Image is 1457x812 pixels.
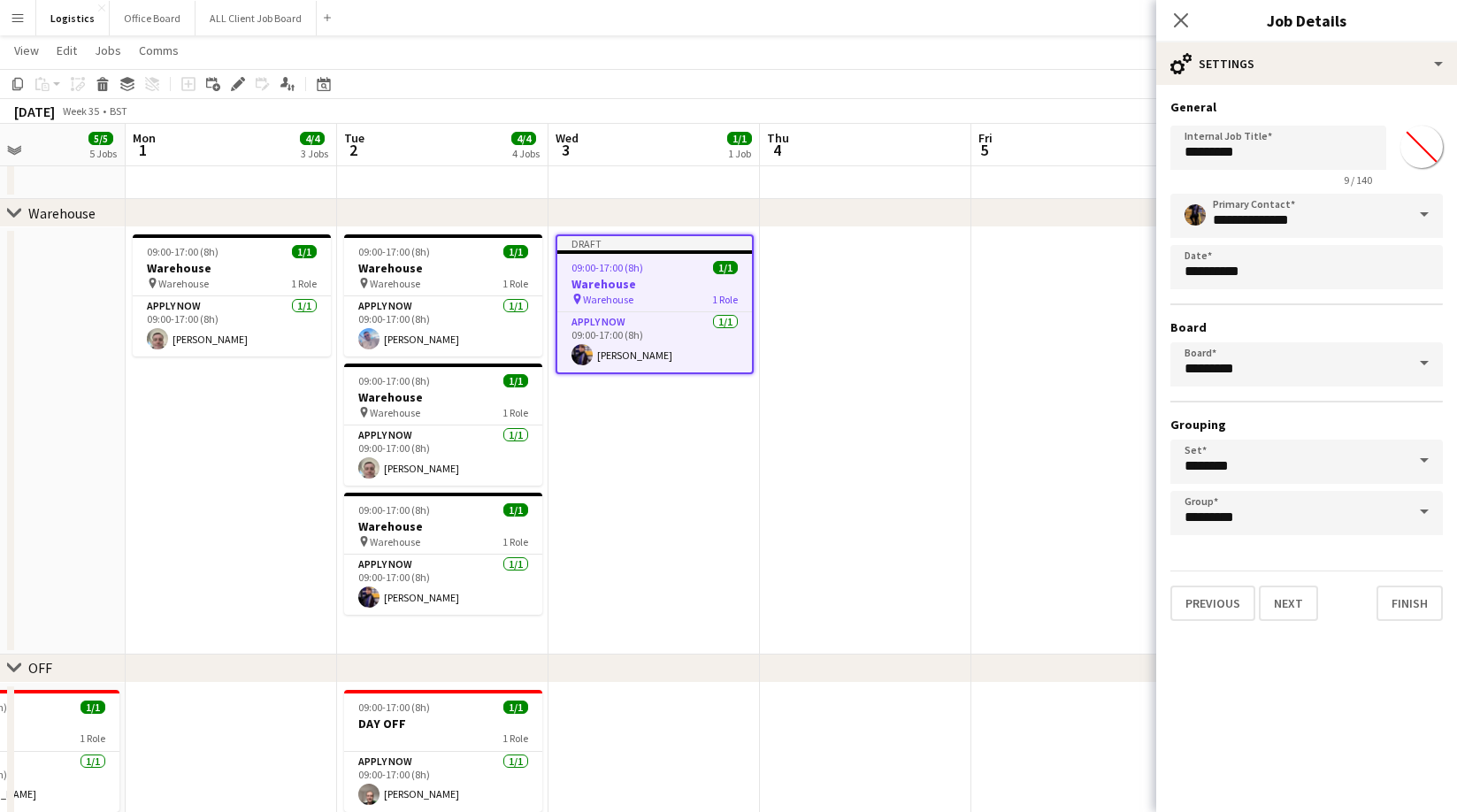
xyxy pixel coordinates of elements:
span: 09:00-17:00 (8h) [147,245,219,258]
h3: Job Details [1156,9,1457,32]
span: Warehouse [370,535,420,548]
span: Week 35 [58,104,103,118]
a: View [7,39,46,62]
app-card-role: APPLY NOW1/109:00-17:00 (8h)[PERSON_NAME] [557,312,752,372]
h3: Warehouse [344,389,542,405]
h3: General [1170,99,1443,115]
app-card-role: APPLY NOW1/109:00-17:00 (8h)[PERSON_NAME] [344,425,542,486]
button: Previous [1170,586,1255,621]
app-job-card: 09:00-17:00 (8h)1/1DAY OFF1 RoleAPPLY NOW1/109:00-17:00 (8h)[PERSON_NAME] [344,690,542,812]
span: 09:00-17:00 (8h) [358,701,430,714]
span: 1 Role [712,293,738,306]
div: OFF [28,659,52,677]
h3: Warehouse [557,276,752,292]
span: Thu [767,130,789,146]
span: Comms [139,42,179,58]
h3: Grouping [1170,417,1443,433]
span: 1/1 [292,245,317,258]
h3: Warehouse [133,260,331,276]
span: 1/1 [503,701,528,714]
span: 1 Role [502,406,528,419]
span: 5 [976,140,993,160]
span: 1/1 [503,245,528,258]
span: 4/4 [300,132,325,145]
span: Edit [57,42,77,58]
app-job-card: Draft09:00-17:00 (8h)1/1Warehouse Warehouse1 RoleAPPLY NOW1/109:00-17:00 (8h)[PERSON_NAME] [556,234,754,374]
h3: DAY OFF [344,716,542,732]
app-job-card: 09:00-17:00 (8h)1/1Warehouse Warehouse1 RoleAPPLY NOW1/109:00-17:00 (8h)[PERSON_NAME] [133,234,331,356]
span: Warehouse [370,277,420,290]
span: 5/5 [88,132,113,145]
span: 4 [764,140,789,160]
span: 09:00-17:00 (8h) [358,245,430,258]
span: 1/1 [503,503,528,517]
span: 1 Role [502,732,528,745]
div: 4 Jobs [512,147,540,160]
div: Settings [1156,42,1457,85]
button: Logistics [36,1,110,35]
span: Wed [556,130,579,146]
span: View [14,42,39,58]
app-card-role: APPLY NOW1/109:00-17:00 (8h)[PERSON_NAME] [344,752,542,812]
button: ALL Client Job Board [196,1,317,35]
span: 4/4 [511,132,536,145]
button: Finish [1376,586,1443,621]
span: Warehouse [158,277,209,290]
div: 3 Jobs [301,147,328,160]
span: Jobs [95,42,121,58]
span: Tue [344,130,364,146]
span: 1 Role [502,535,528,548]
span: 1/1 [713,261,738,274]
span: Fri [978,130,993,146]
span: 1/1 [81,701,105,714]
h3: Warehouse [344,260,542,276]
span: 09:00-17:00 (8h) [358,374,430,387]
app-card-role: APPLY NOW1/109:00-17:00 (8h)[PERSON_NAME] [344,555,542,615]
app-card-role: APPLY NOW1/109:00-17:00 (8h)[PERSON_NAME] [133,296,331,356]
app-job-card: 09:00-17:00 (8h)1/1Warehouse Warehouse1 RoleAPPLY NOW1/109:00-17:00 (8h)[PERSON_NAME] [344,493,542,615]
div: [DATE] [14,103,55,120]
button: Office Board [110,1,196,35]
div: 1 Job [728,147,751,160]
a: Comms [132,39,186,62]
span: Mon [133,130,156,146]
div: BST [110,104,127,118]
a: Edit [50,39,84,62]
div: Warehouse [28,204,96,222]
app-job-card: 09:00-17:00 (8h)1/1Warehouse Warehouse1 RoleAPPLY NOW1/109:00-17:00 (8h)[PERSON_NAME] [344,234,542,356]
div: 5 Jobs [89,147,117,160]
h3: Board [1170,319,1443,335]
div: Draft [557,236,752,250]
span: Warehouse [370,406,420,419]
app-card-role: APPLY NOW1/109:00-17:00 (8h)[PERSON_NAME] [344,296,542,356]
span: 9 / 140 [1330,173,1386,187]
h3: Warehouse [344,518,542,534]
app-job-card: 09:00-17:00 (8h)1/1Warehouse Warehouse1 RoleAPPLY NOW1/109:00-17:00 (8h)[PERSON_NAME] [344,364,542,486]
button: Next [1259,586,1318,621]
span: 09:00-17:00 (8h) [358,503,430,517]
span: 3 [553,140,579,160]
span: 1 Role [291,277,317,290]
span: 1/1 [727,132,752,145]
span: 1 [130,140,156,160]
span: 09:00-17:00 (8h) [571,261,643,274]
a: Jobs [88,39,128,62]
span: 1 Role [502,277,528,290]
span: 1 Role [80,732,105,745]
span: 2 [341,140,364,160]
span: 1/1 [503,374,528,387]
span: Warehouse [583,293,633,306]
